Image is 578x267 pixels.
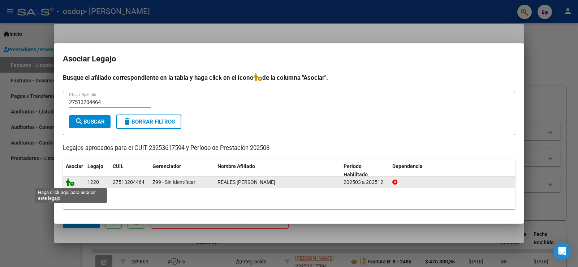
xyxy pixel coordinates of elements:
div: 1 registros [63,191,515,209]
datatable-header-cell: CUIL [110,159,150,182]
mat-icon: search [75,117,83,126]
mat-icon: delete [123,117,131,126]
span: Dependencia [392,163,423,169]
h2: Asociar Legajo [63,52,515,66]
div: Open Intercom Messenger [553,242,571,260]
div: 202503 a 202512 [344,178,387,186]
datatable-header-cell: Nombre Afiliado [215,159,341,182]
span: Periodo Habilitado [344,163,368,177]
span: CUIL [113,163,124,169]
span: REALES ANA MILAGROS [217,179,275,185]
p: Legajos aprobados para el CUIT 23253617594 y Período de Prestación 202508 [63,144,515,153]
datatable-header-cell: Periodo Habilitado [341,159,389,182]
h4: Busque el afiliado correspondiente en la tabla y haga click en el ícono de la columna "Asociar". [63,73,515,82]
button: Buscar [69,115,111,128]
div: 27513204464 [113,178,144,186]
datatable-header-cell: Asociar [63,159,85,182]
span: Nombre Afiliado [217,163,255,169]
datatable-header-cell: Legajo [85,159,110,182]
span: Legajo [87,163,103,169]
span: 1220 [87,179,99,185]
span: Borrar Filtros [123,119,175,125]
button: Borrar Filtros [116,115,181,129]
span: Gerenciador [152,163,181,169]
span: Asociar [66,163,83,169]
datatable-header-cell: Dependencia [389,159,516,182]
datatable-header-cell: Gerenciador [150,159,215,182]
span: Z99 - Sin Identificar [152,179,195,185]
span: Buscar [75,119,105,125]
